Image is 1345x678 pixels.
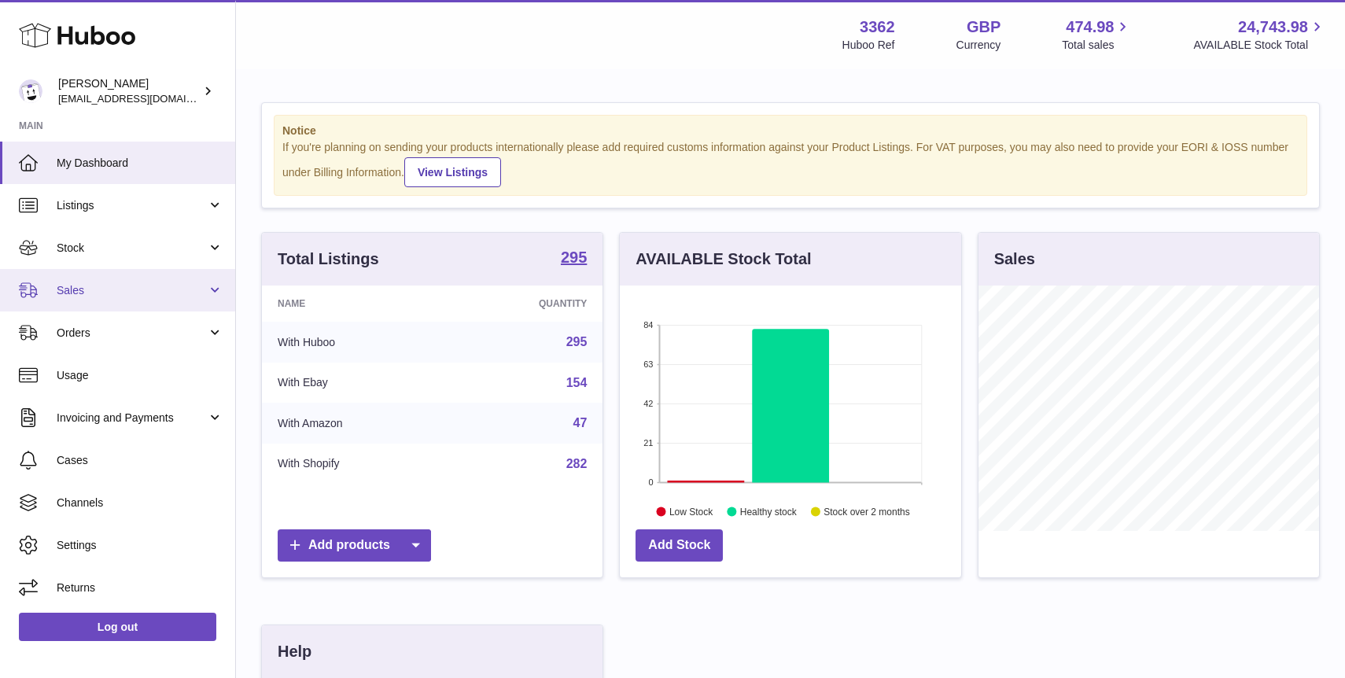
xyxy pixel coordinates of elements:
th: Quantity [448,286,602,322]
strong: 3362 [860,17,895,38]
span: Stock [57,241,207,256]
td: With Ebay [262,363,448,403]
text: 84 [644,320,654,330]
div: [PERSON_NAME] [58,76,200,106]
a: 295 [561,249,587,268]
text: 42 [644,399,654,408]
h3: Help [278,641,311,662]
div: Huboo Ref [842,38,895,53]
span: [EMAIL_ADDRESS][DOMAIN_NAME] [58,92,231,105]
text: Stock over 2 months [824,506,910,517]
h3: AVAILABLE Stock Total [636,249,811,270]
span: Total sales [1062,38,1132,53]
td: With Huboo [262,322,448,363]
span: Sales [57,283,207,298]
a: 24,743.98 AVAILABLE Stock Total [1193,17,1326,53]
span: Orders [57,326,207,341]
a: Add Stock [636,529,723,562]
th: Name [262,286,448,322]
span: Listings [57,198,207,213]
span: 474.98 [1066,17,1114,38]
span: Settings [57,538,223,553]
a: 295 [566,335,588,348]
a: 154 [566,376,588,389]
text: Low Stock [669,506,713,517]
text: 63 [644,359,654,369]
a: 47 [573,416,588,429]
span: 24,743.98 [1238,17,1308,38]
div: If you're planning on sending your products internationally please add required customs informati... [282,140,1299,187]
h3: Sales [994,249,1035,270]
td: With Shopify [262,444,448,485]
a: View Listings [404,157,501,187]
a: 474.98 Total sales [1062,17,1132,53]
a: 282 [566,457,588,470]
text: Healthy stock [740,506,798,517]
a: Add products [278,529,431,562]
text: 0 [649,477,654,487]
span: Cases [57,453,223,468]
a: Log out [19,613,216,641]
span: Channels [57,496,223,510]
div: Currency [956,38,1001,53]
td: With Amazon [262,403,448,444]
strong: 295 [561,249,587,265]
span: My Dashboard [57,156,223,171]
text: 21 [644,438,654,448]
strong: Notice [282,123,1299,138]
img: sales@gamesconnection.co.uk [19,79,42,103]
span: Usage [57,368,223,383]
span: Invoicing and Payments [57,411,207,426]
strong: GBP [967,17,1000,38]
h3: Total Listings [278,249,379,270]
span: Returns [57,580,223,595]
span: AVAILABLE Stock Total [1193,38,1326,53]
